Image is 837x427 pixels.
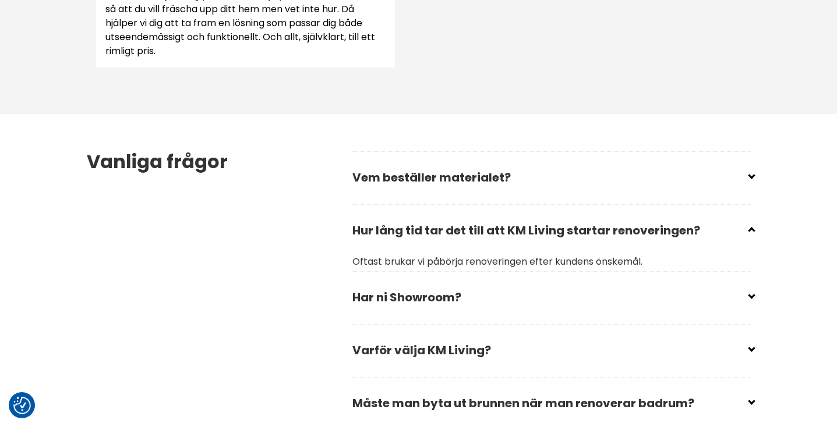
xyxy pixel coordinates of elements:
h2: Har ni Showroom? [352,282,751,322]
button: Samtyckesinställningar [13,397,31,414]
h2: Vem beställer materialet? [352,162,751,202]
img: Revisit consent button [13,397,31,414]
p: Oftast brukar vi påbörja renoveringen efter kundens önskemål. [352,255,751,269]
h2: Hur lång tid tar det till att KM Living startar renoveringen? [352,215,751,255]
h2: Varför välja KM Living? [352,335,751,375]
